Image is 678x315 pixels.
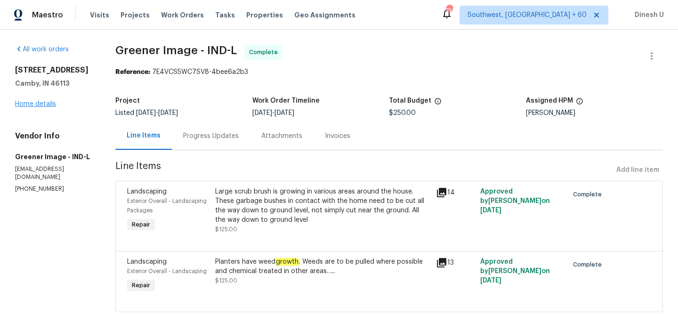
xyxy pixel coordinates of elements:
[15,165,93,181] p: [EMAIL_ADDRESS][DOMAIN_NAME]
[252,97,320,104] h5: Work Order Timeline
[261,131,302,141] div: Attachments
[480,188,550,214] span: Approved by [PERSON_NAME] on
[90,10,109,20] span: Visits
[15,46,69,53] a: All work orders
[480,277,501,284] span: [DATE]
[128,281,154,290] span: Repair
[127,268,207,274] span: Exterior Overall - Landscaping
[389,97,431,104] h5: Total Budget
[128,220,154,229] span: Repair
[325,131,350,141] div: Invoices
[15,185,93,193] p: [PHONE_NUMBER]
[389,110,416,116] span: $250.00
[15,131,93,141] h4: Vendor Info
[115,97,140,104] h5: Project
[252,110,272,116] span: [DATE]
[573,260,605,269] span: Complete
[115,110,178,116] span: Listed
[576,97,583,110] span: The hpm assigned to this work order.
[136,110,156,116] span: [DATE]
[158,110,178,116] span: [DATE]
[115,67,663,77] div: 7E4VCS5WC7SV8-4bee6a2b3
[121,10,150,20] span: Projects
[526,97,573,104] h5: Assigned HPM
[246,10,283,20] span: Properties
[215,187,430,225] div: Large scrub brush is growing in various areas around the house. These garbage bushes in contact w...
[115,162,613,179] span: Line Items
[436,257,475,268] div: 13
[127,258,167,265] span: Landscaping
[480,258,550,284] span: Approved by [PERSON_NAME] on
[573,190,605,199] span: Complete
[468,10,587,20] span: Southwest, [GEOGRAPHIC_DATA] + 60
[249,48,282,57] span: Complete
[215,226,237,232] span: $125.00
[15,65,93,75] h2: [STREET_ADDRESS]
[446,6,452,15] div: 714
[15,79,93,88] h5: Camby, IN 46113
[252,110,294,116] span: -
[127,198,207,213] span: Exterior Overall - Landscaping Packages
[436,187,475,198] div: 14
[526,110,663,116] div: [PERSON_NAME]
[136,110,178,116] span: -
[275,258,299,266] em: growth
[274,110,294,116] span: [DATE]
[294,10,355,20] span: Geo Assignments
[183,131,239,141] div: Progress Updates
[115,45,237,56] span: Greener Image - IND-L
[15,152,93,162] h5: Greener Image - IND-L
[115,69,150,75] b: Reference:
[631,10,664,20] span: Dinesh U
[215,257,430,276] div: Planters have weed . Weeds are to be pulled where possible and chemical treated in other areas…..
[15,101,56,107] a: Home details
[480,207,501,214] span: [DATE]
[32,10,63,20] span: Maestro
[127,188,167,195] span: Landscaping
[215,12,235,18] span: Tasks
[161,10,204,20] span: Work Orders
[127,131,161,140] div: Line Items
[215,278,237,283] span: $125.00
[434,97,442,110] span: The total cost of line items that have been proposed by Opendoor. This sum includes line items th...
